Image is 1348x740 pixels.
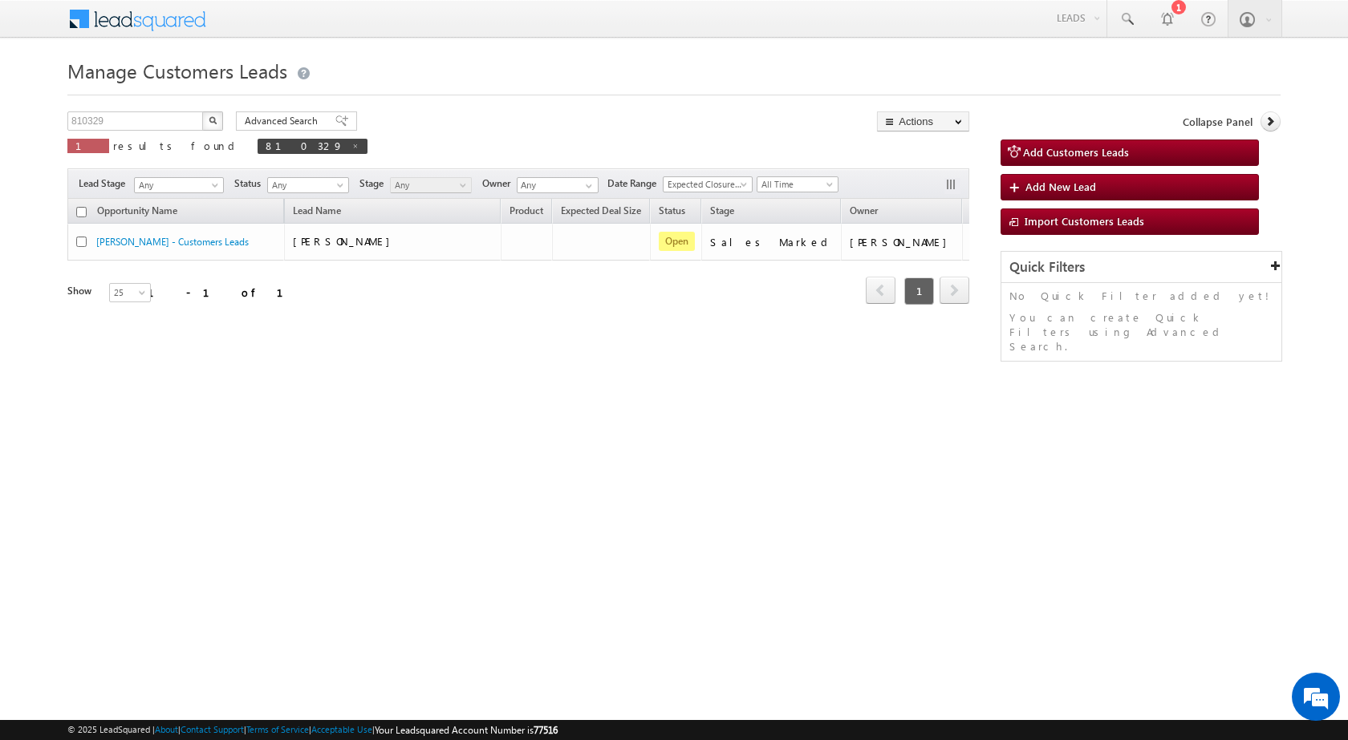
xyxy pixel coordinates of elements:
span: Lead Stage [79,176,132,191]
input: Type to Search [517,177,599,193]
span: Lead Name [285,202,349,223]
span: Expected Closure Date [664,177,747,192]
a: next [940,278,969,304]
span: Your Leadsquared Account Number is [375,724,558,736]
span: 1 [904,277,934,305]
p: You can create Quick Filters using Advanced Search. [1009,310,1273,354]
span: Owner [482,176,517,191]
img: Search [209,116,217,124]
span: Owner [850,204,878,216]
a: Status [651,202,693,223]
a: Opportunity Name [89,202,185,223]
span: © 2025 LeadSquared | | | | | [67,722,558,738]
a: Any [134,177,224,193]
span: Stage [359,176,390,191]
a: Expected Closure Date [663,176,753,192]
span: Advanced Search [245,114,323,128]
span: Import Customers Leads [1025,214,1144,228]
div: Quick Filters [1001,252,1281,283]
div: Sales Marked [710,235,834,249]
span: Collapse Panel [1183,115,1253,129]
span: [PERSON_NAME] [293,234,398,248]
span: 77516 [534,724,558,736]
span: Expected Deal Size [561,204,641,216]
p: No Quick Filter added yet! [1009,289,1273,303]
span: Product [510,204,543,216]
a: Contact Support [181,724,244,734]
span: Any [268,178,344,192]
span: Add New Lead [1025,180,1096,193]
a: Show All Items [577,178,597,194]
span: Date Range [607,176,663,191]
span: next [940,277,969,304]
span: Actions [963,201,1011,222]
span: Add Customers Leads [1023,145,1129,159]
a: prev [866,278,895,304]
span: results found [113,139,241,152]
a: [PERSON_NAME] - Customers Leads [96,236,249,248]
a: Terms of Service [246,724,309,734]
span: prev [866,277,895,304]
span: Manage Customers Leads [67,58,287,83]
span: All Time [757,177,834,192]
span: Status [234,176,267,191]
a: Acceptable Use [311,724,372,734]
a: All Time [757,176,838,192]
a: 25 [109,283,151,302]
span: 1 [75,139,101,152]
span: 810329 [266,139,343,152]
div: Show [67,284,96,298]
a: Stage [702,202,742,223]
span: Stage [710,204,734,216]
span: Opportunity Name [97,204,177,216]
div: 1 - 1 of 1 [148,283,302,301]
span: Open [659,232,695,251]
a: Any [267,177,349,193]
a: Any [390,177,472,193]
span: Any [135,178,218,192]
button: Actions [877,111,969,131]
a: Expected Deal Size [553,202,649,223]
span: Any [391,178,467,192]
div: [PERSON_NAME] [850,235,955,249]
a: About [155,724,178,734]
input: Check all records [76,207,87,217]
span: 25 [110,285,152,300]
